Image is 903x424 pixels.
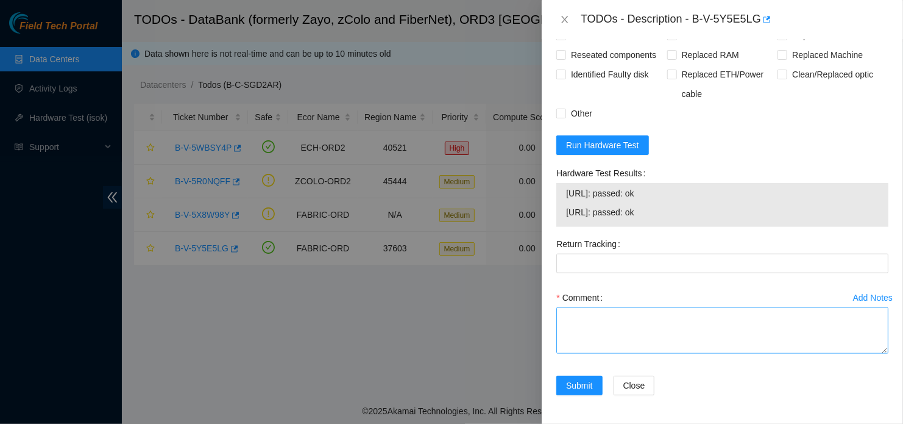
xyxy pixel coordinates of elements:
span: Other [566,104,597,123]
span: Run Hardware Test [566,138,639,152]
span: Replaced RAM [677,45,744,65]
button: Submit [556,376,603,395]
span: [URL]: passed: ok [566,187,879,200]
span: Reseated components [566,45,661,65]
div: Add Notes [853,293,893,302]
input: Return Tracking [556,254,888,273]
span: Identified Faulty disk [566,65,654,84]
button: Add Notes [852,288,893,307]
span: Replaced Machine [787,45,868,65]
span: close [560,15,570,24]
textarea: Comment [556,307,888,354]
div: TODOs - Description - B-V-5Y5E5LG [581,10,888,29]
span: [URL]: passed: ok [566,206,879,219]
label: Return Tracking [556,234,625,254]
span: Close [623,379,645,392]
label: Hardware Test Results [556,163,650,183]
span: Clean/Replaced optic [787,65,878,84]
span: Submit [566,379,593,392]
label: Comment [556,288,607,307]
button: Close [614,376,655,395]
button: Run Hardware Test [556,135,649,155]
span: Replaced ETH/Power cable [677,65,778,104]
button: Close [556,14,573,26]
